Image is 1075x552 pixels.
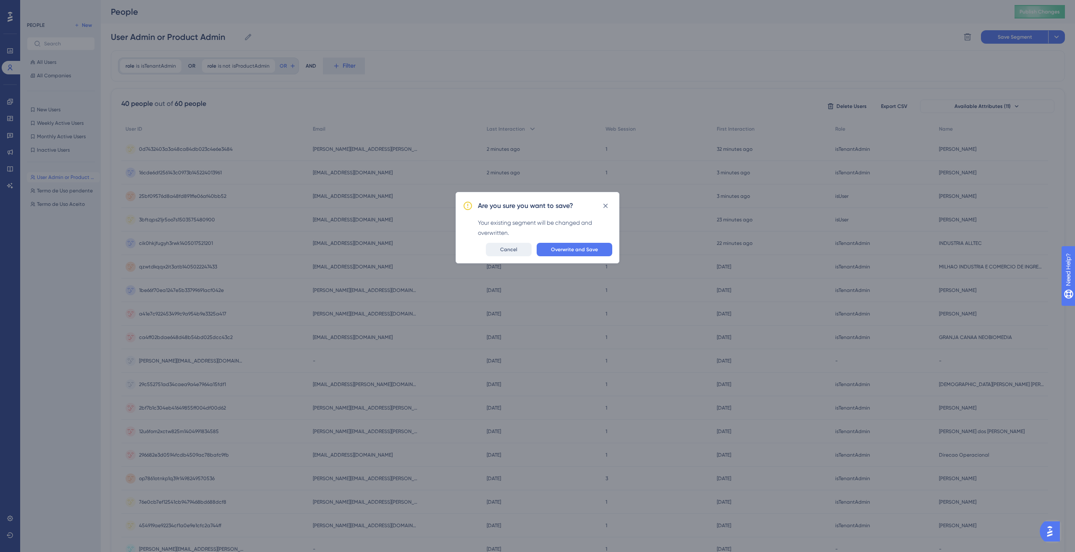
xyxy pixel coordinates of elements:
h2: Are you sure you want to save? [478,201,573,211]
span: Cancel [500,246,517,253]
span: Overwrite and Save [551,246,598,253]
iframe: UserGuiding AI Assistant Launcher [1040,519,1065,544]
div: Your existing segment will be changed and overwritten. [478,218,612,238]
span: Need Help? [20,2,52,12]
